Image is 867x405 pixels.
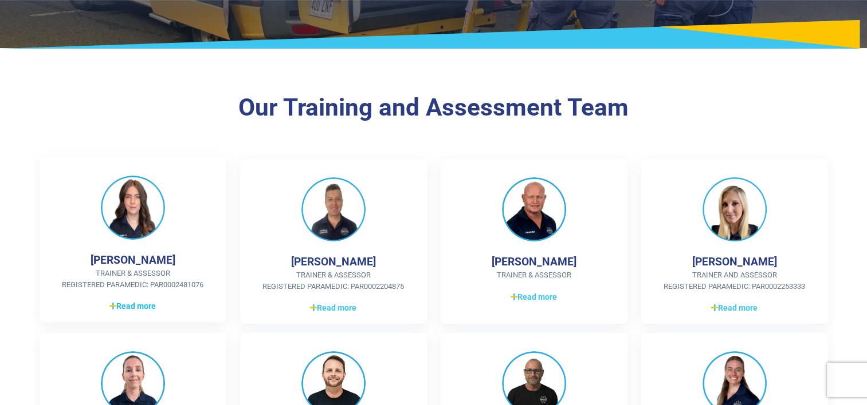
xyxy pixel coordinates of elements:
img: Chris King [301,177,366,241]
span: Read more [109,300,156,312]
img: Jens Hojby [502,177,566,241]
span: Read more [711,302,758,314]
span: Read more [310,302,356,314]
h4: [PERSON_NAME] [692,255,777,268]
img: Jolene Moss [703,177,767,241]
h4: [PERSON_NAME] [492,255,576,268]
span: Read more [511,291,557,303]
span: Trainer & Assessor Registered Paramedic: PAR0002481076 [58,268,208,290]
h4: [PERSON_NAME] [91,253,175,267]
a: Read more [58,299,208,313]
span: Trainer & Assessor [459,269,609,281]
a: Read more [459,290,609,304]
h4: [PERSON_NAME] [291,255,376,268]
a: Read more [660,301,810,315]
span: Trainer & Assessor Registered Paramedic: PAR0002204875 [258,269,409,292]
h3: Our Training and Assessment Team [99,93,769,122]
a: Read more [258,301,409,315]
img: Betina Ellul [101,176,165,240]
span: Trainer and Assessor Registered Paramedic: PAR0002253333 [660,269,810,292]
